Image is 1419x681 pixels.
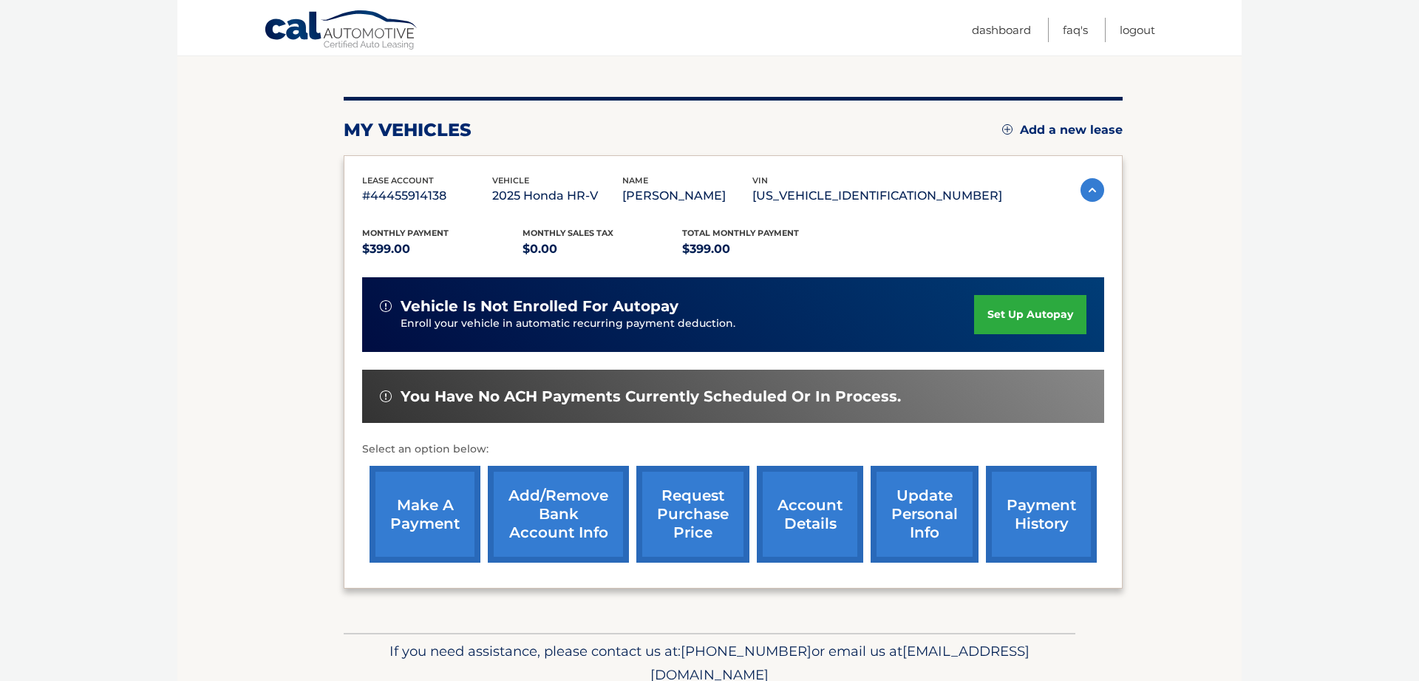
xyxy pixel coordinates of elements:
[492,175,529,186] span: vehicle
[974,295,1086,334] a: set up autopay
[523,228,613,238] span: Monthly sales Tax
[344,119,472,141] h2: my vehicles
[401,316,974,332] p: Enroll your vehicle in automatic recurring payment deduction.
[523,239,683,260] p: $0.00
[488,466,629,563] a: Add/Remove bank account info
[752,186,1002,206] p: [US_VEHICLE_IDENTIFICATION_NUMBER]
[1063,18,1088,42] a: FAQ's
[681,643,811,660] span: [PHONE_NUMBER]
[401,387,901,406] span: You have no ACH payments currently scheduled or in process.
[362,239,523,260] p: $399.00
[362,228,449,238] span: Monthly Payment
[757,466,863,563] a: account details
[264,10,419,52] a: Cal Automotive
[362,175,434,186] span: lease account
[622,175,648,186] span: name
[972,18,1031,42] a: Dashboard
[622,186,752,206] p: [PERSON_NAME]
[636,466,749,563] a: request purchase price
[1002,124,1013,135] img: add.svg
[492,186,622,206] p: 2025 Honda HR-V
[871,466,979,563] a: update personal info
[401,297,678,316] span: vehicle is not enrolled for autopay
[370,466,480,563] a: make a payment
[380,390,392,402] img: alert-white.svg
[1002,123,1123,138] a: Add a new lease
[986,466,1097,563] a: payment history
[362,186,492,206] p: #44455914138
[1120,18,1155,42] a: Logout
[752,175,768,186] span: vin
[1081,178,1104,202] img: accordion-active.svg
[362,441,1104,458] p: Select an option below:
[682,228,799,238] span: Total Monthly Payment
[380,300,392,312] img: alert-white.svg
[682,239,843,260] p: $399.00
